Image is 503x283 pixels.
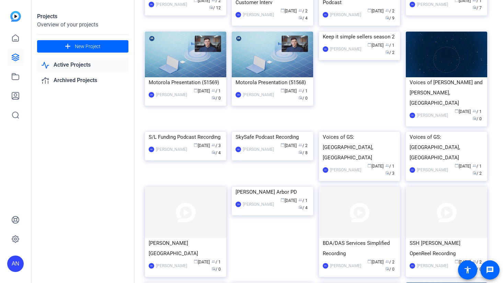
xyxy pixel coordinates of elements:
[37,12,128,21] div: Projects
[298,143,308,148] span: / 2
[236,92,241,98] div: DB
[281,9,297,13] span: [DATE]
[7,256,24,272] div: AN
[212,143,216,147] span: group
[298,95,302,100] span: radio
[323,32,397,42] div: Keep it simple sellers season 2
[156,146,187,153] div: [PERSON_NAME]
[236,77,309,88] div: Motorola Presentation (51568)
[212,267,221,272] span: / 0
[385,43,395,48] span: / 1
[367,9,384,13] span: [DATE]
[64,42,72,51] mat-icon: add
[281,8,285,12] span: calendar_today
[156,1,187,8] div: [PERSON_NAME]
[472,109,477,113] span: group
[298,205,302,209] span: radio
[298,198,302,202] span: group
[486,266,494,274] mat-icon: message
[212,259,216,263] span: group
[410,132,483,163] div: Voices of GS: [GEOGRAPHIC_DATA], [GEOGRAPHIC_DATA]
[385,16,395,21] span: / 9
[281,198,297,203] span: [DATE]
[149,132,222,142] div: S/L Funding Podcast Recording
[472,5,482,10] span: / 7
[212,143,221,148] span: / 3
[37,21,128,29] div: Overview of your projects
[472,116,482,121] span: / 0
[472,171,482,176] span: / 2
[298,150,308,155] span: / 8
[243,11,274,18] div: [PERSON_NAME]
[385,163,389,168] span: group
[298,205,308,210] span: / 4
[156,262,187,269] div: [PERSON_NAME]
[236,12,241,18] div: AN
[243,201,274,208] div: [PERSON_NAME]
[472,116,477,120] span: radio
[298,16,308,21] span: / 4
[149,147,154,152] div: AN
[298,9,308,13] span: / 2
[281,89,297,93] span: [DATE]
[194,143,210,148] span: [DATE]
[194,89,210,93] span: [DATE]
[236,132,309,142] div: SkySafe Podcast Recording
[149,238,222,259] div: [PERSON_NAME][GEOGRAPHIC_DATA]
[330,46,361,53] div: [PERSON_NAME]
[298,96,308,101] span: / 0
[410,2,415,7] div: AN
[212,150,216,154] span: radio
[410,77,483,108] div: Voices of [PERSON_NAME] and [PERSON_NAME], [GEOGRAPHIC_DATA]
[472,171,477,175] span: radio
[37,58,128,72] a: Active Projects
[194,259,198,263] span: calendar_today
[385,15,389,20] span: radio
[367,259,371,263] span: calendar_today
[455,109,459,113] span: calendar_today
[472,109,482,114] span: / 1
[298,89,308,93] span: / 1
[212,260,221,264] span: / 1
[298,88,302,92] span: group
[385,259,389,263] span: group
[236,147,241,152] div: AN
[410,263,415,269] div: AN
[243,91,274,98] div: [PERSON_NAME]
[212,267,216,271] span: radio
[472,5,477,9] span: radio
[385,260,395,264] span: / 2
[385,43,389,47] span: group
[472,163,477,168] span: group
[281,198,285,202] span: calendar_today
[323,12,328,18] div: AN
[367,164,384,169] span: [DATE]
[212,95,216,100] span: radio
[298,15,302,20] span: radio
[298,8,302,12] span: group
[385,164,395,169] span: / 1
[194,260,210,264] span: [DATE]
[212,88,216,92] span: group
[194,88,198,92] span: calendar_today
[212,150,221,155] span: / 4
[417,262,448,269] div: [PERSON_NAME]
[472,259,477,263] span: group
[37,40,128,53] button: New Project
[298,143,302,147] span: group
[10,11,21,22] img: blue-gradient.svg
[149,77,222,88] div: Motorola Presentation (51569)
[281,143,285,147] span: calendar_today
[464,266,472,274] mat-icon: accessibility
[330,167,361,173] div: [PERSON_NAME]
[281,88,285,92] span: calendar_today
[194,143,198,147] span: calendar_today
[455,109,471,114] span: [DATE]
[323,238,397,259] div: BDA/DAS Services Simplified Recording
[281,143,297,148] span: [DATE]
[385,171,395,176] span: / 3
[75,43,101,50] span: New Project
[209,5,221,10] span: / 12
[323,46,328,52] div: DB
[472,260,482,264] span: / 2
